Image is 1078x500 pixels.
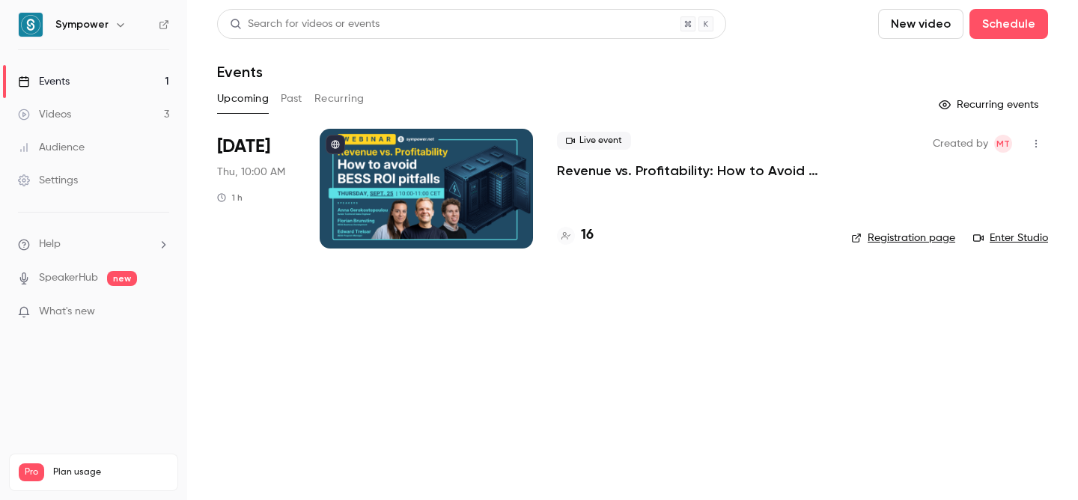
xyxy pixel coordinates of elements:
[19,13,43,37] img: Sympower
[217,165,285,180] span: Thu, 10:00 AM
[557,225,594,246] a: 16
[878,9,963,39] button: New video
[151,305,169,319] iframe: Noticeable Trigger
[39,270,98,286] a: SpeakerHub
[994,135,1012,153] span: Manon Thomas
[281,87,302,111] button: Past
[18,140,85,155] div: Audience
[18,173,78,188] div: Settings
[217,135,270,159] span: [DATE]
[851,231,955,246] a: Registration page
[19,463,44,481] span: Pro
[932,93,1048,117] button: Recurring events
[55,17,109,32] h6: Sympower
[39,304,95,320] span: What's new
[969,9,1048,39] button: Schedule
[53,466,168,478] span: Plan usage
[230,16,380,32] div: Search for videos or events
[581,225,594,246] h4: 16
[314,87,365,111] button: Recurring
[217,192,243,204] div: 1 h
[39,237,61,252] span: Help
[217,129,296,249] div: Sep 25 Thu, 10:00 AM (Europe/Amsterdam)
[18,74,70,89] div: Events
[996,135,1010,153] span: MT
[557,132,631,150] span: Live event
[107,271,137,286] span: new
[973,231,1048,246] a: Enter Studio
[18,107,71,122] div: Videos
[217,63,263,81] h1: Events
[933,135,988,153] span: Created by
[557,162,827,180] a: Revenue vs. Profitability: How to Avoid [PERSON_NAME] ROI Pitfalls
[217,87,269,111] button: Upcoming
[18,237,169,252] li: help-dropdown-opener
